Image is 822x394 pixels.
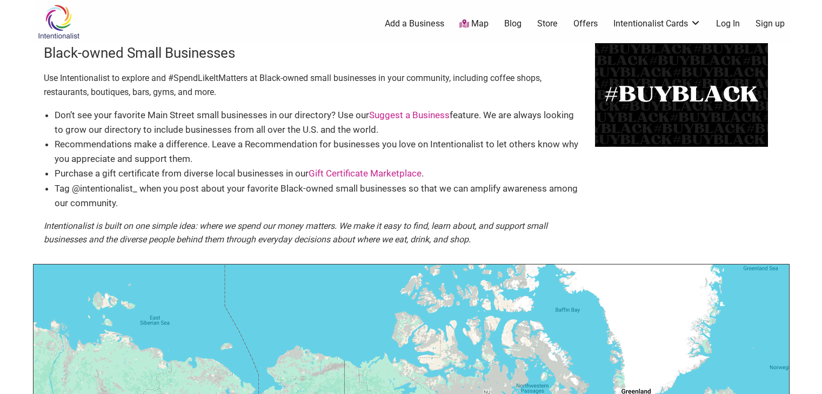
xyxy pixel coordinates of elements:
[55,108,584,137] li: Don’t see your favorite Main Street small businesses in our directory? Use our feature. We are al...
[537,18,558,30] a: Store
[716,18,740,30] a: Log In
[55,137,584,166] li: Recommendations make a difference. Leave a Recommendation for businesses you love on Intentionali...
[385,18,444,30] a: Add a Business
[44,221,547,245] em: Intentionalist is built on one simple idea: where we spend our money matters. We make it easy to ...
[55,181,584,210] li: Tag @intentionalist_ when you post about your favorite Black-owned small businesses so that we ca...
[595,43,768,147] img: BuyBlack-500x300-1.png
[504,18,522,30] a: Blog
[573,18,598,30] a: Offers
[613,18,701,30] a: Intentionalist Cards
[756,18,785,30] a: Sign up
[369,110,450,120] a: Suggest a Business
[459,18,489,30] a: Map
[44,71,584,99] p: Use Intentionalist to explore and #SpendLikeItMatters at Black-owned small businesses in your com...
[44,43,584,63] h3: Black-owned Small Businesses
[309,168,422,179] a: Gift Certificate Marketplace
[33,4,84,39] img: Intentionalist
[55,166,584,181] li: Purchase a gift certificate from diverse local businesses in our .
